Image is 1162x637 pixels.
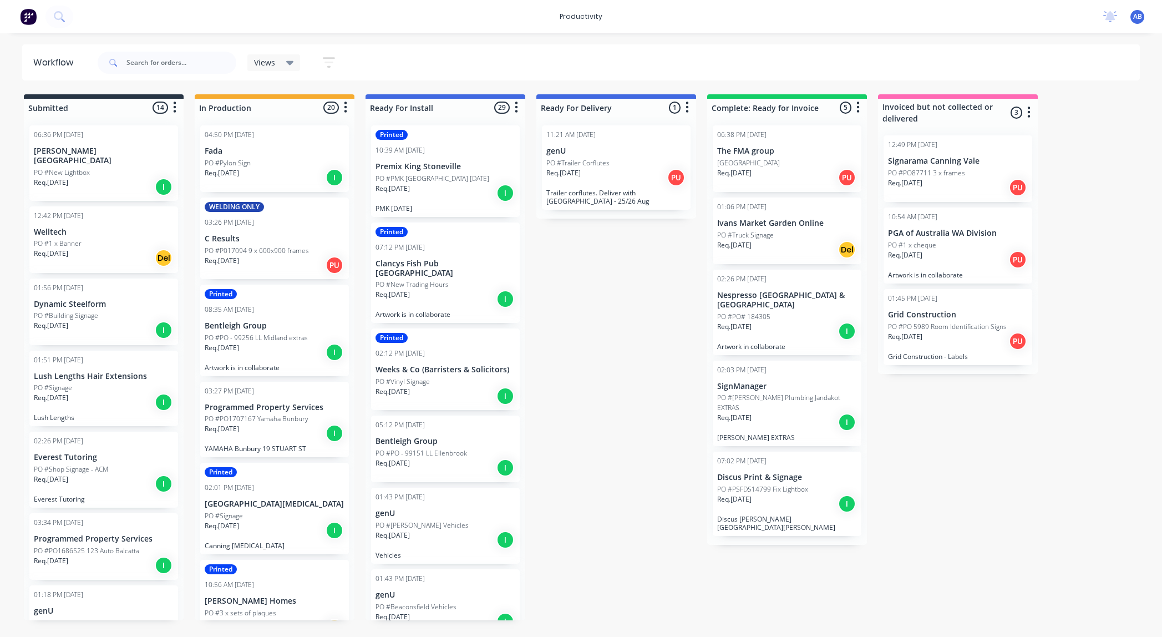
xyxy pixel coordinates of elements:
p: [PERSON_NAME] Homes [205,596,344,606]
div: 01:45 PM [DATE] [888,294,937,304]
p: Req. [DATE] [376,290,410,300]
div: Printed [376,130,408,140]
p: Req. [DATE] [205,521,239,531]
p: Artwork is in collaborate [888,271,1028,279]
div: 01:43 PM [DATE] [376,574,425,584]
p: Lush Lengths [34,413,174,422]
p: Artwork in collaborate [717,342,857,351]
div: 01:18 PM [DATE] [34,590,83,600]
div: PU [838,169,856,186]
p: PO #PO1707167 Yamaha Bunbury [205,414,308,424]
div: PU [1009,251,1027,269]
div: WELDING ONLY03:26 PM [DATE]C ResultsPO #P017094 9 x 600x900 framesReq.[DATE]PU [200,198,349,279]
div: Printed02:01 PM [DATE][GEOGRAPHIC_DATA][MEDICAL_DATA]PO #SignageReq.[DATE]ICanning [MEDICAL_DATA] [200,463,349,554]
p: genU [546,146,686,156]
div: 11:21 AM [DATE]genUPO #Trailer CorflutesReq.[DATE]PUTrailer corflutes. Deliver with [GEOGRAPHIC_D... [542,125,691,210]
div: Printed08:35 AM [DATE]Bentleigh GroupPO #PO - 99256 LL Midland extrasReq.[DATE]IArtwork is in col... [200,285,349,376]
input: Search for orders... [126,52,236,74]
p: Nespresso [GEOGRAPHIC_DATA] & [GEOGRAPHIC_DATA] [717,291,857,310]
p: PO #Trailer Corflutes [546,158,610,168]
p: Dynamic Steelform [34,300,174,309]
p: Req. [DATE] [888,250,922,260]
img: Factory [20,8,37,25]
p: PO #PO - 99151 LL Ellenbrook [376,448,467,458]
div: Del [838,241,856,259]
div: 02:26 PM [DATE] [717,274,767,284]
p: Req. [DATE] [376,612,410,622]
div: 02:26 PM [DATE] [34,436,83,446]
p: genU [376,509,515,518]
p: PO #Truck Signage [717,230,774,240]
div: 04:50 PM [DATE] [205,130,254,140]
p: PO #Building Signage [34,311,98,321]
div: 03:26 PM [DATE] [205,218,254,228]
div: 10:54 AM [DATE]PGA of Australia WA DivisionPO #1 x chequeReq.[DATE]PUArtwork is in collaborate [884,208,1032,284]
p: Req. [DATE] [717,240,752,250]
p: Req. [DATE] [376,530,410,540]
div: I [326,343,343,361]
p: PO #PO 5989 Room Identification Signs [888,322,1007,332]
p: Req. [DATE] [34,321,68,331]
p: Discus Print & Signage [717,473,857,482]
p: C Results [205,234,344,244]
div: 01:56 PM [DATE] [34,283,83,293]
div: 01:51 PM [DATE]Lush Lengths Hair ExtensionsPO #SignageReq.[DATE]ILush Lengths [29,351,178,427]
p: PMK [DATE] [376,204,515,213]
div: I [155,475,172,493]
p: Programmed Property Services [205,403,344,412]
div: I [496,459,514,477]
p: Trailer corflutes. Deliver with [GEOGRAPHIC_DATA] - 25/26 Aug [546,189,686,205]
div: 03:27 PM [DATE] [205,386,254,396]
p: PO #Vinyl Signage [376,377,430,387]
div: Printed07:12 PM [DATE]Clancys Fish Pub [GEOGRAPHIC_DATA]PO #New Trading HoursReq.[DATE]IArtwork i... [371,223,520,323]
div: 10:56 AM [DATE] [205,580,254,590]
p: [GEOGRAPHIC_DATA][MEDICAL_DATA] [205,499,344,509]
div: 06:36 PM [DATE][PERSON_NAME] [GEOGRAPHIC_DATA]PO #New LightboxReq.[DATE]I [29,125,178,201]
p: Signarama Canning Vale [888,156,1028,166]
p: Clancys Fish Pub [GEOGRAPHIC_DATA] [376,259,515,278]
div: 06:38 PM [DATE] [717,130,767,140]
div: Printed [205,467,237,477]
div: 07:12 PM [DATE] [376,242,425,252]
div: I [496,613,514,630]
p: YAMAHA Bunbury 19 STUART ST [205,444,344,453]
p: Req. [DATE] [34,178,68,188]
p: Req. [DATE] [34,556,68,566]
div: 02:12 PM [DATE] [376,348,425,358]
p: SignManager [717,382,857,391]
div: 07:02 PM [DATE] [717,456,767,466]
p: [PERSON_NAME] EXTRAS [717,433,857,442]
p: [GEOGRAPHIC_DATA] [717,158,780,168]
p: genU [376,590,515,600]
p: PO #Beaconsfield Vehicles [376,602,456,612]
div: 06:38 PM [DATE]The FMA group[GEOGRAPHIC_DATA]Req.[DATE]PU [713,125,861,192]
p: Req. [DATE] [205,618,239,628]
div: productivity [554,8,608,25]
div: 11:21 AM [DATE] [546,130,596,140]
p: PO #New Lightbox [34,168,90,178]
p: Req. [DATE] [717,413,752,423]
div: Del [155,249,172,267]
p: Grid Construction - Labels [888,352,1028,361]
div: I [496,531,514,549]
div: Printed [376,227,408,237]
p: Req. [DATE] [376,387,410,397]
p: Req. [DATE] [205,256,239,266]
div: 01:43 PM [DATE] [376,492,425,502]
div: 03:34 PM [DATE] [34,518,83,528]
div: I [496,184,514,202]
p: Fada [205,146,344,156]
div: 12:49 PM [DATE] [888,140,937,150]
p: PO #1 x cheque [888,240,936,250]
p: Req. [DATE] [888,332,922,342]
p: Req. [DATE] [888,178,922,188]
div: 10:54 AM [DATE] [888,212,937,222]
p: PO #PO1686525 123 Auto Balcatta [34,546,139,556]
p: Req. [DATE] [717,322,752,332]
div: 01:06 PM [DATE] [717,202,767,212]
div: 12:49 PM [DATE]Signarama Canning ValePO #PO87711 3 x framesReq.[DATE]PU [884,135,1032,202]
p: Welltech [34,228,174,237]
p: Req. [DATE] [546,168,581,178]
div: Printed10:39 AM [DATE]Premix King StonevillePO #PMK [GEOGRAPHIC_DATA] [DATE]Req.[DATE]IPMK [DATE] [371,125,520,217]
p: Req. [DATE] [205,424,239,434]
